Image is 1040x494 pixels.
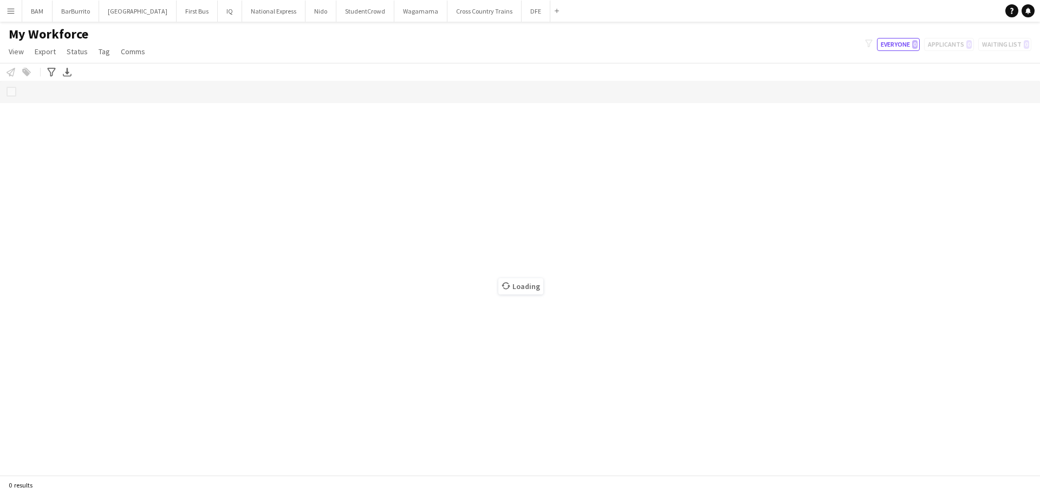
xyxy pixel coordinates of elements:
[394,1,447,22] button: Wagamama
[9,47,24,56] span: View
[498,278,543,294] span: Loading
[4,44,28,59] a: View
[9,26,88,42] span: My Workforce
[30,44,60,59] a: Export
[177,1,218,22] button: First Bus
[99,47,110,56] span: Tag
[99,1,177,22] button: [GEOGRAPHIC_DATA]
[45,66,58,79] app-action-btn: Advanced filters
[53,1,99,22] button: BarBurrito
[61,66,74,79] app-action-btn: Export XLSX
[447,1,522,22] button: Cross Country Trains
[121,47,145,56] span: Comms
[877,38,920,51] button: Everyone0
[94,44,114,59] a: Tag
[35,47,56,56] span: Export
[116,44,149,59] a: Comms
[336,1,394,22] button: StudentCrowd
[912,40,918,49] span: 0
[522,1,550,22] button: DFE
[22,1,53,22] button: BAM
[305,1,336,22] button: Nido
[218,1,242,22] button: IQ
[62,44,92,59] a: Status
[67,47,88,56] span: Status
[242,1,305,22] button: National Express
